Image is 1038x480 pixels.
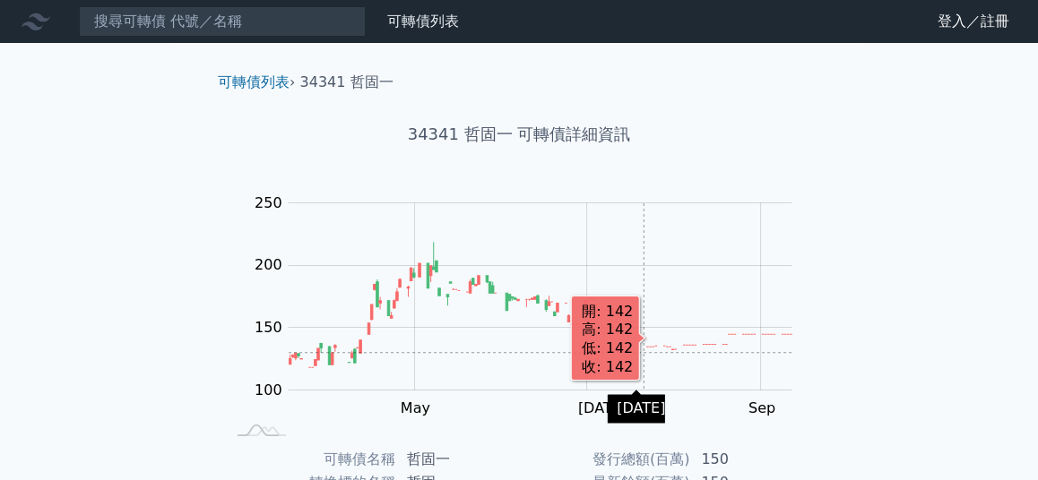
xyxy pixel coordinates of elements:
td: 150 [690,448,813,471]
tspan: 100 [255,381,282,399]
a: 可轉債列表 [218,73,290,90]
tspan: 150 [255,319,282,336]
td: 可轉債名稱 [225,448,396,471]
li: › [218,72,295,93]
a: 登入／註冊 [923,7,1024,36]
g: Chart [245,194,818,454]
td: 哲固一 [396,448,519,471]
tspan: 200 [255,256,282,273]
tspan: 250 [255,194,282,211]
h1: 34341 哲固一 可轉債詳細資訊 [203,122,835,147]
td: 發行總額(百萬) [519,448,690,471]
tspan: Sep [748,399,775,416]
li: 34341 哲固一 [300,72,394,93]
tspan: May [401,399,430,416]
tspan: [DATE] [578,399,627,416]
input: 搜尋可轉債 代號／名稱 [79,6,366,37]
a: 可轉債列表 [387,13,459,30]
